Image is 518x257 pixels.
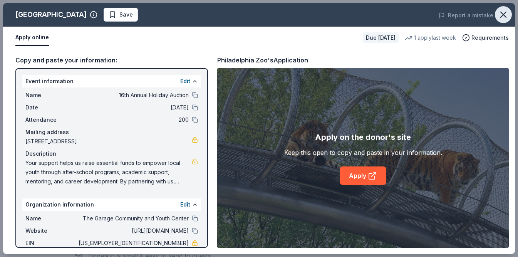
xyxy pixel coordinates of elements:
span: [DATE] [77,103,189,112]
span: [STREET_ADDRESS] [25,137,192,146]
div: [GEOGRAPHIC_DATA] [15,8,87,21]
span: Website [25,226,77,235]
div: Keep this open to copy and paste in your information. [284,148,442,157]
button: Apply online [15,30,49,46]
button: Edit [180,200,190,209]
span: Save [119,10,133,19]
div: Description [25,149,198,158]
span: Requirements [471,33,509,42]
span: Date [25,103,77,112]
span: 200 [77,115,189,124]
span: The Garage Community and Youth Center [77,214,189,223]
div: Philadelphia Zoo's Application [217,55,308,65]
span: Name [25,214,77,223]
div: Copy and paste your information: [15,55,208,65]
div: 1 apply last week [405,33,456,42]
div: Apply on the donor's site [315,131,411,143]
div: Due [DATE] [363,32,399,43]
span: [URL][DOMAIN_NAME] [77,226,189,235]
a: Apply [340,166,386,185]
span: Your support helps us raise essential funds to empower local youth through after-school programs,... [25,158,192,186]
button: Save [104,8,138,22]
span: Name [25,91,77,100]
button: Requirements [462,33,509,42]
div: Event information [22,75,201,87]
span: [US_EMPLOYER_IDENTIFICATION_NUMBER] [77,239,189,248]
span: Attendance [25,115,77,124]
div: Mailing address [25,128,198,137]
button: Edit [180,77,190,86]
button: Report a mistake [439,11,493,20]
div: Organization information [22,198,201,211]
span: 16th Annual Holiday Auction [77,91,189,100]
span: EIN [25,239,77,248]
